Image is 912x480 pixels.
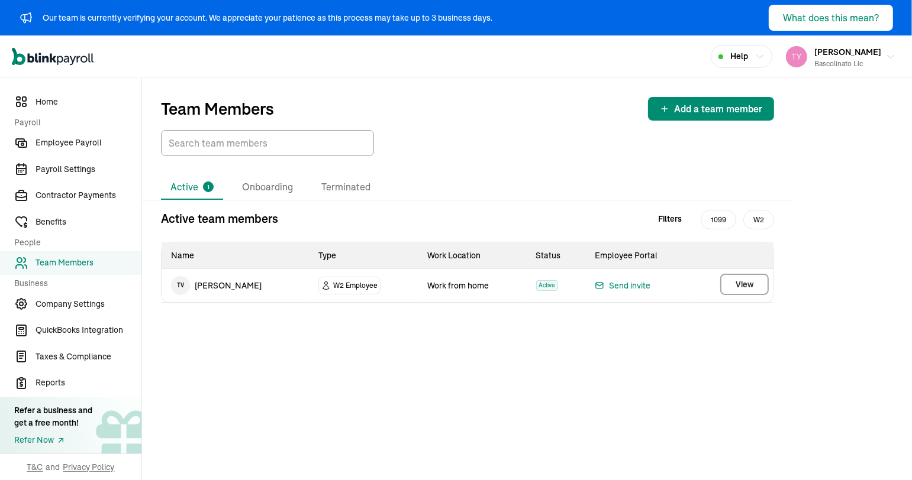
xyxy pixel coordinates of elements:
th: Type [309,242,418,269]
span: Payroll [14,116,134,129]
th: Work Location [418,242,527,269]
span: Privacy Policy [63,461,115,473]
span: [PERSON_NAME] [814,47,881,57]
span: Benefits [36,216,141,228]
span: Payroll Settings [36,163,141,176]
div: Our team is currently verifying your account. We appreciate your patience as this process may tak... [43,12,492,24]
span: W2 [743,210,774,229]
th: Name [162,242,309,269]
span: Home [36,96,141,108]
div: Refer a business and get a free month! [14,404,92,429]
span: Filters [658,213,682,225]
a: Refer Now [14,434,92,446]
li: Active [161,175,223,200]
p: Team Members [161,99,274,118]
span: Reports [36,377,141,389]
span: QuickBooks Integration [36,324,141,336]
span: T&C [27,461,43,473]
button: [PERSON_NAME]bascolinato llc [781,42,900,72]
button: View [720,274,769,295]
span: W2 Employee [333,280,378,291]
p: Active team members [161,210,278,228]
nav: Global [12,40,94,74]
span: Employee Payroll [36,137,141,149]
span: T V [171,276,190,295]
span: View [736,278,753,290]
input: TextInput [161,130,374,156]
div: bascolinato llc [814,59,881,69]
span: Work from home [428,280,489,291]
button: What does this mean? [769,5,893,31]
li: Onboarding [233,175,302,200]
span: 1 [207,183,210,192]
span: Active [536,280,558,291]
td: [PERSON_NAME] [162,269,309,302]
span: 1099 [701,210,736,229]
th: Status [527,242,586,269]
div: What does this mean? [783,11,879,25]
button: Help [711,45,772,68]
span: People [14,236,134,249]
span: Help [730,50,748,63]
button: Send invite [595,278,650,293]
span: Taxes & Compliance [36,351,141,363]
span: Add a team member [674,102,762,116]
iframe: Chat Widget [715,352,912,480]
span: Contractor Payments [36,189,141,202]
li: Terminated [312,175,380,200]
span: Team Members [36,257,141,269]
span: Employee Portal [595,250,658,261]
button: Add a team member [648,97,774,121]
span: Company Settings [36,298,141,310]
span: Business [14,277,134,290]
